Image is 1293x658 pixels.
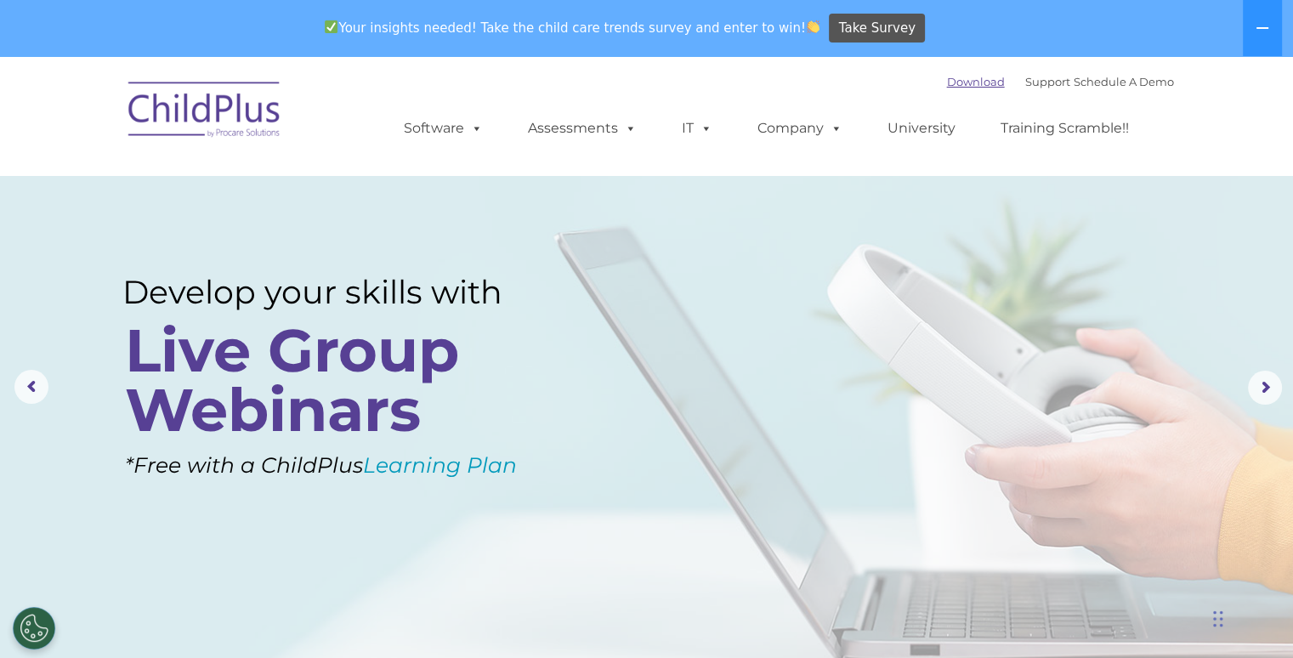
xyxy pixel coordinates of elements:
a: Learning Plan [363,452,517,478]
a: Assessments [511,111,654,145]
img: ChildPlus by Procare Solutions [120,70,290,155]
button: Cookies Settings [13,607,55,649]
a: Take Survey [829,14,925,43]
span: Your insights needed! Take the child care trends survey and enter to win! [318,11,827,44]
a: Support [1025,75,1070,88]
iframe: Chat Widget [1016,474,1293,658]
span: Phone number [236,182,309,195]
span: Last name [236,112,288,125]
a: Schedule A Demo [1074,75,1174,88]
a: University [871,111,973,145]
rs-layer: Live Group Webinars [125,320,545,440]
a: Download [947,75,1005,88]
a: IT [665,111,729,145]
img: 👏 [807,20,819,33]
span: Take Survey [839,14,916,43]
rs-layer: Develop your skills with [122,273,550,311]
a: Software [387,111,500,145]
a: Training Scramble!! [984,111,1146,145]
font: | [947,75,1174,88]
img: ✅ [325,20,337,33]
a: Company [740,111,859,145]
rs-layer: *Free with a ChildPlus [125,446,581,485]
div: Drag [1213,593,1223,644]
